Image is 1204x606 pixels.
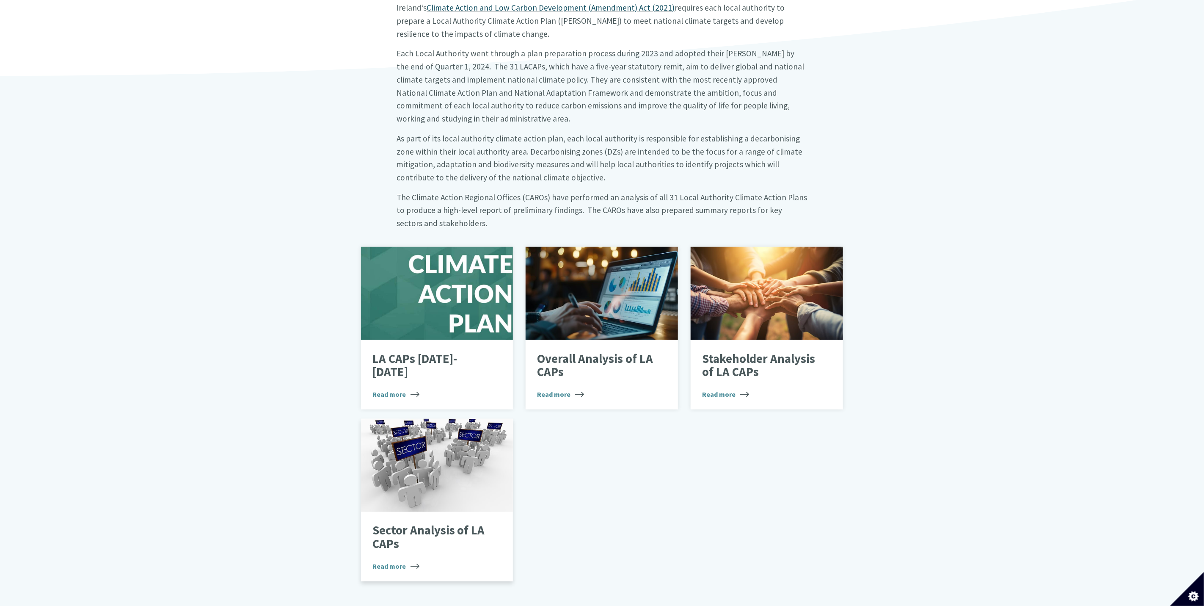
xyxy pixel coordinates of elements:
[372,524,489,551] p: Sector Analysis of LA CAPs
[372,389,419,399] span: Read more
[361,247,513,410] a: LA CAPs [DATE]-[DATE] Read more
[372,561,419,571] span: Read more
[397,133,802,183] big: As part of its local authority climate action plan, each local authority is responsible for estab...
[427,3,675,13] a: Climate Action and Low Carbon Development (Amendment) Act (2021)
[372,352,489,379] p: LA CAPs [DATE]-[DATE]
[397,48,804,124] big: Each Local Authority went through a plan preparation process during 2023 and adopted their [PERSO...
[526,247,678,410] a: Overall Analysis of LA CAPs Read more
[397,192,807,228] big: The Climate Action Regional Offices (CAROs) have performed an analysis of all 31 Local Authority ...
[397,3,785,39] big: Ireland’s requires each local authority to prepare a Local Authority Climate Action Plan ([PERSON...
[703,389,749,399] span: Read more
[537,389,584,399] span: Read more
[691,247,843,410] a: Stakeholder Analysis of LA CAPs Read more
[1170,572,1204,606] button: Set cookie preferences
[703,352,819,379] p: Stakeholder Analysis of LA CAPs
[361,419,513,581] a: Sector Analysis of LA CAPs Read more
[537,352,654,379] p: Overall Analysis of LA CAPs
